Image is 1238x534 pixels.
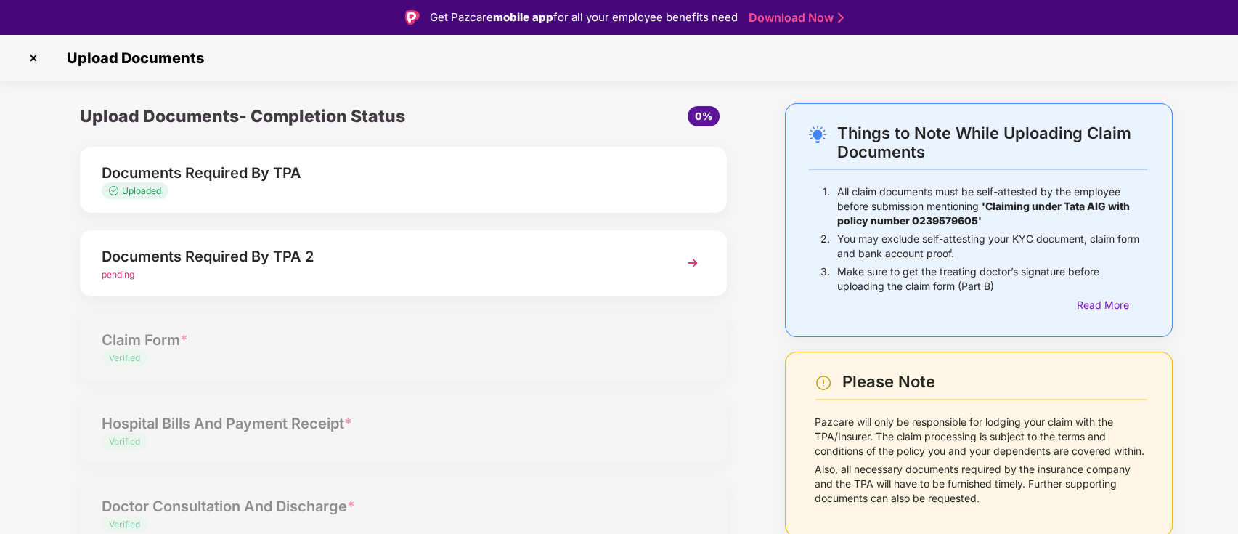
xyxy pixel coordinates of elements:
[109,186,122,195] img: svg+xml;base64,PHN2ZyB4bWxucz0iaHR0cDovL3d3dy53My5vcmcvMjAwMC9zdmciIHdpZHRoPSIxMy4zMzMiIGhlaWdodD...
[493,10,553,24] strong: mobile app
[822,185,829,228] p: 1.
[836,232,1147,261] p: You may exclude self-attesting your KYC document, claim form and bank account proof.
[405,10,420,25] img: Logo
[838,10,844,25] img: Stroke
[1077,297,1147,313] div: Read More
[102,269,134,280] span: pending
[837,124,1148,161] div: Things to Note While Uploading Claim Documents
[52,49,211,67] span: Upload Documents
[430,9,738,26] div: Get Pazcare for all your employee benefits need
[836,185,1147,228] p: All claim documents must be self-attested by the employee before submission mentioning
[680,250,706,276] img: svg+xml;base64,PHN2ZyBpZD0iTmV4dCIgeG1sbnM9Imh0dHA6Ly93d3cudzMub3JnLzIwMDAvc3ZnIiB3aWR0aD0iMzYiIG...
[842,372,1147,392] div: Please Note
[815,374,832,392] img: svg+xml;base64,PHN2ZyBpZD0iV2FybmluZ18tXzI0eDI0IiBkYXRhLW5hbWU9Ildhcm5pbmcgLSAyNHgyNCIgeG1sbnM9Im...
[836,264,1147,294] p: Make sure to get the treating doctor’s signature before uploading the claim form (Part B)
[820,232,829,261] p: 2.
[102,245,654,268] div: Documents Required By TPA 2
[122,185,161,196] span: Uploaded
[695,110,712,122] span: 0%
[815,462,1147,506] p: Also, all necessary documents required by the insurance company and the TPA will have to be furni...
[80,103,511,129] div: Upload Documents- Completion Status
[836,200,1129,227] b: 'Claiming under Tata AIG with policy number 0239579605'
[749,10,839,25] a: Download Now
[820,264,829,294] p: 3.
[815,415,1147,458] p: Pazcare will only be responsible for lodging your claim with the TPA/Insurer. The claim processin...
[102,161,654,185] div: Documents Required By TPA
[22,46,45,70] img: svg+xml;base64,PHN2ZyBpZD0iQ3Jvc3MtMzJ4MzIiIHhtbG5zPSJodHRwOi8vd3d3LnczLm9yZy8yMDAwL3N2ZyIgd2lkdG...
[809,126,826,143] img: svg+xml;base64,PHN2ZyB4bWxucz0iaHR0cDovL3d3dy53My5vcmcvMjAwMC9zdmciIHdpZHRoPSIyNC4wOTMiIGhlaWdodD...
